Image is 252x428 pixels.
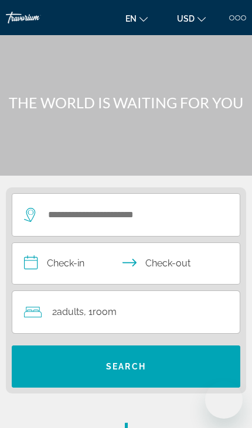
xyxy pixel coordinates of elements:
[171,10,212,27] button: Change currency
[106,362,146,371] span: Search
[205,381,243,419] iframe: Кнопка для запуску вікна повідомлень
[84,304,117,320] span: , 1
[12,345,240,388] button: Search
[125,14,137,23] span: en
[52,304,84,320] span: 2
[12,193,240,388] div: Search widget
[120,10,154,27] button: Change language
[93,306,117,317] span: Room
[12,242,240,285] button: Check in and out dates
[177,14,195,23] span: USD
[57,306,84,317] span: Adults
[6,94,246,111] h1: THE WORLD IS WAITING FOR YOU
[12,291,240,333] button: Travelers: 2 adults, 0 children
